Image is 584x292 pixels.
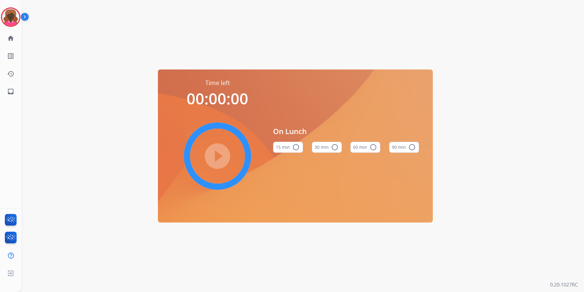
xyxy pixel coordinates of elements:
span: 00:00:00 [187,88,248,109]
mat-icon: inbox [7,88,14,95]
mat-icon: radio_button_unchecked [370,144,377,151]
p: 0.20.1027RC [550,281,578,288]
mat-icon: radio_button_unchecked [331,144,338,151]
span: On Lunch [273,126,419,137]
img: avatar [2,9,19,26]
button: 60 min [350,142,380,153]
mat-icon: home [7,35,14,42]
span: Time left [205,79,230,87]
button: 90 min [389,142,419,153]
button: 30 min [312,142,342,153]
mat-icon: history [7,70,14,77]
mat-icon: radio_button_unchecked [292,144,300,151]
button: 15 min [273,142,303,153]
mat-icon: radio_button_unchecked [408,144,416,151]
mat-icon: list_alt [7,52,14,60]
